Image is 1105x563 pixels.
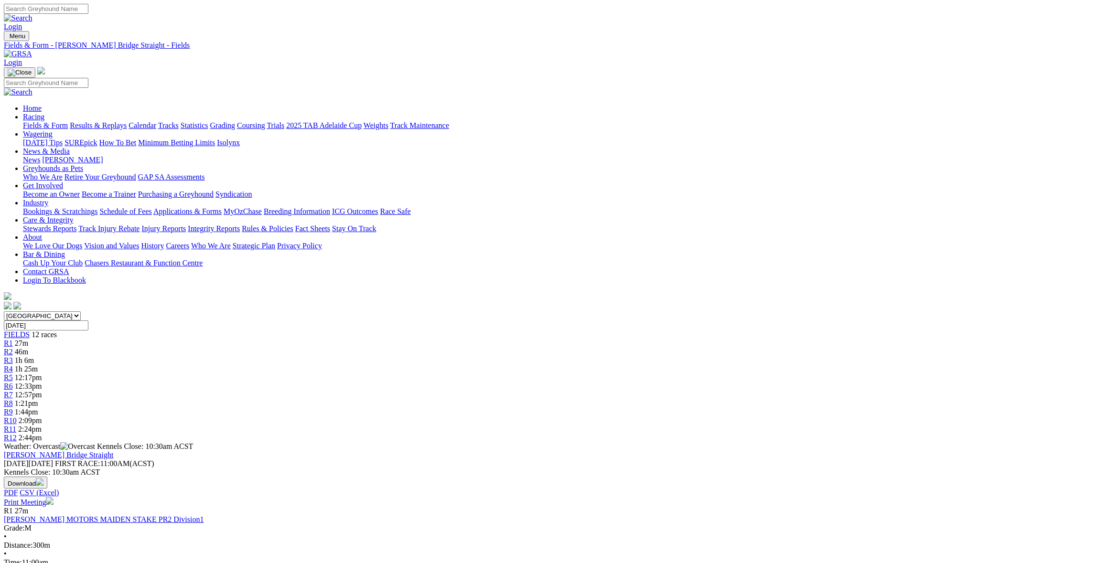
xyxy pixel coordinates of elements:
[4,541,32,549] span: Distance:
[4,320,88,330] input: Select date
[267,121,284,129] a: Trials
[15,382,42,390] span: 12:33pm
[23,259,1101,267] div: Bar & Dining
[4,550,7,558] span: •
[4,451,113,459] a: [PERSON_NAME] Bridge Straight
[23,173,1101,181] div: Greyhounds as Pets
[4,408,13,416] span: R9
[4,524,25,532] span: Grade:
[138,173,205,181] a: GAP SA Assessments
[4,31,29,41] button: Toggle navigation
[4,67,35,78] button: Toggle navigation
[4,515,204,523] a: [PERSON_NAME] MOTORS MAIDEN STAKE PR2 Division1
[23,121,68,129] a: Fields & Form
[64,138,97,147] a: SUREpick
[233,242,275,250] a: Strategic Plan
[4,348,13,356] span: R2
[4,489,18,497] a: PDF
[181,121,208,129] a: Statistics
[4,468,1101,477] div: Kennels Close: 10:30am ACST
[286,121,362,129] a: 2025 TAB Adelaide Cup
[64,173,136,181] a: Retire Your Greyhound
[23,173,63,181] a: Who We Are
[4,425,16,433] a: R11
[4,434,17,442] a: R12
[15,408,38,416] span: 1:44pm
[23,207,1101,216] div: Industry
[36,478,43,486] img: download.svg
[295,224,330,233] a: Fact Sheets
[15,339,28,347] span: 27m
[141,224,186,233] a: Injury Reports
[23,224,76,233] a: Stewards Reports
[32,330,57,339] span: 12 races
[23,242,1101,250] div: About
[4,88,32,96] img: Search
[129,121,156,129] a: Calendar
[380,207,410,215] a: Race Safe
[23,190,1101,199] div: Get Involved
[264,207,330,215] a: Breeding Information
[4,498,54,506] a: Print Meeting
[37,67,45,74] img: logo-grsa-white.png
[138,138,215,147] a: Minimum Betting Limits
[19,434,42,442] span: 2:44pm
[4,442,97,450] span: Weather: Overcast
[20,489,59,497] a: CSV (Excel)
[4,477,47,489] button: Download
[4,382,13,390] a: R6
[23,156,40,164] a: News
[23,216,74,224] a: Care & Integrity
[84,242,139,250] a: Vision and Values
[15,507,28,515] span: 27m
[4,532,7,541] span: •
[224,207,262,215] a: MyOzChase
[23,233,42,241] a: About
[191,242,231,250] a: Who We Are
[4,365,13,373] span: R4
[4,41,1101,50] div: Fields & Form - [PERSON_NAME] Bridge Straight - Fields
[23,250,65,258] a: Bar & Dining
[217,138,240,147] a: Isolynx
[42,156,103,164] a: [PERSON_NAME]
[4,339,13,347] a: R1
[23,121,1101,130] div: Racing
[23,207,97,215] a: Bookings & Scratchings
[4,489,1101,497] div: Download
[4,416,17,425] a: R10
[23,190,80,198] a: Become an Owner
[15,365,38,373] span: 1h 25m
[4,507,13,515] span: R1
[4,399,13,407] span: R8
[23,164,83,172] a: Greyhounds as Pets
[4,459,29,467] span: [DATE]
[153,207,222,215] a: Applications & Forms
[23,113,44,121] a: Racing
[55,459,100,467] span: FIRST RACE:
[277,242,322,250] a: Privacy Policy
[23,242,82,250] a: We Love Our Dogs
[10,32,25,40] span: Menu
[18,425,42,433] span: 2:24pm
[97,442,193,450] span: Kennels Close: 10:30am ACST
[141,242,164,250] a: History
[82,190,136,198] a: Become a Trainer
[4,524,1101,532] div: M
[138,190,214,198] a: Purchasing a Greyhound
[215,190,252,198] a: Syndication
[4,330,30,339] span: FIELDS
[237,121,265,129] a: Coursing
[15,399,38,407] span: 1:21pm
[166,242,189,250] a: Careers
[4,459,53,467] span: [DATE]
[332,207,378,215] a: ICG Outcomes
[60,442,95,451] img: Overcast
[4,541,1101,550] div: 300m
[99,138,137,147] a: How To Bet
[23,267,69,276] a: Contact GRSA
[23,138,63,147] a: [DATE] Tips
[15,356,34,364] span: 1h 6m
